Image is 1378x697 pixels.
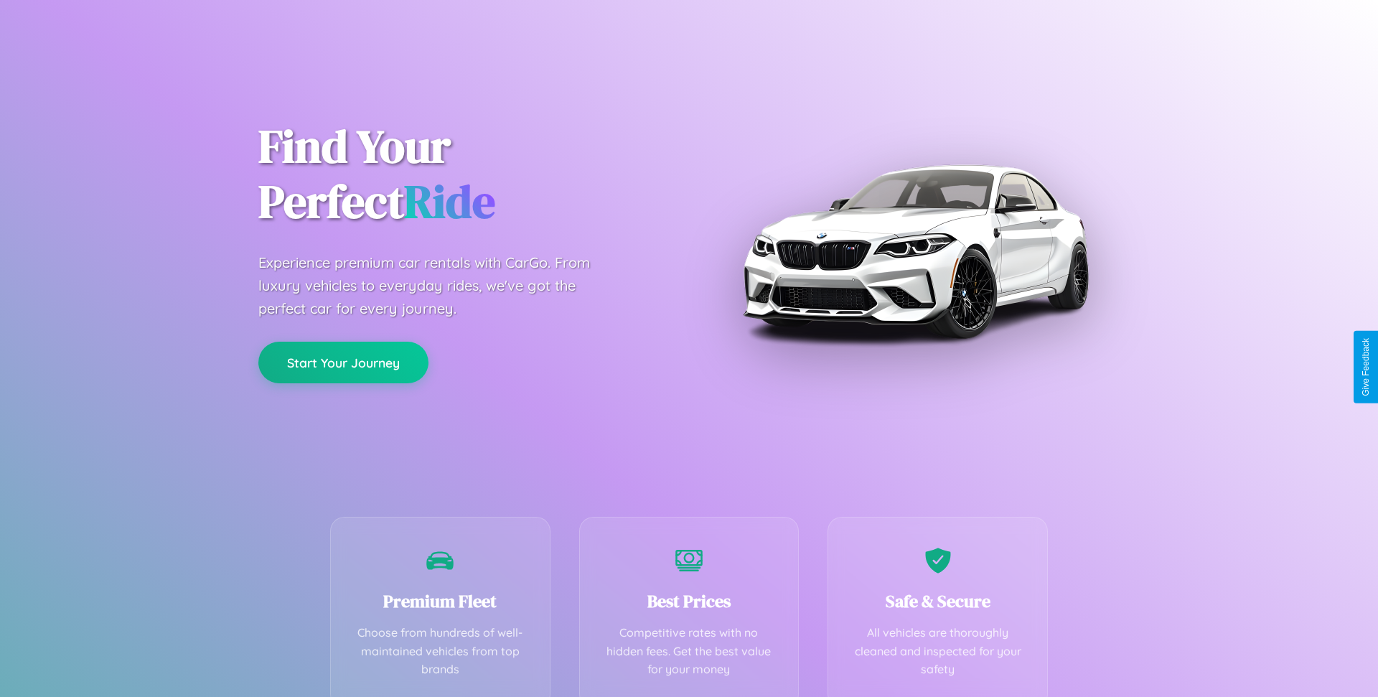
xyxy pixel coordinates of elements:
p: All vehicles are thoroughly cleaned and inspected for your safety [850,624,1026,679]
img: Premium BMW car rental vehicle [736,72,1095,431]
h3: Safe & Secure [850,589,1026,613]
h1: Find Your Perfect [258,119,667,230]
p: Choose from hundreds of well-maintained vehicles from top brands [352,624,528,679]
p: Experience premium car rentals with CarGo. From luxury vehicles to everyday rides, we've got the ... [258,251,617,320]
h3: Best Prices [601,589,777,613]
p: Competitive rates with no hidden fees. Get the best value for your money [601,624,777,679]
div: Give Feedback [1361,338,1371,396]
span: Ride [404,170,495,233]
button: Start Your Journey [258,342,428,383]
h3: Premium Fleet [352,589,528,613]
